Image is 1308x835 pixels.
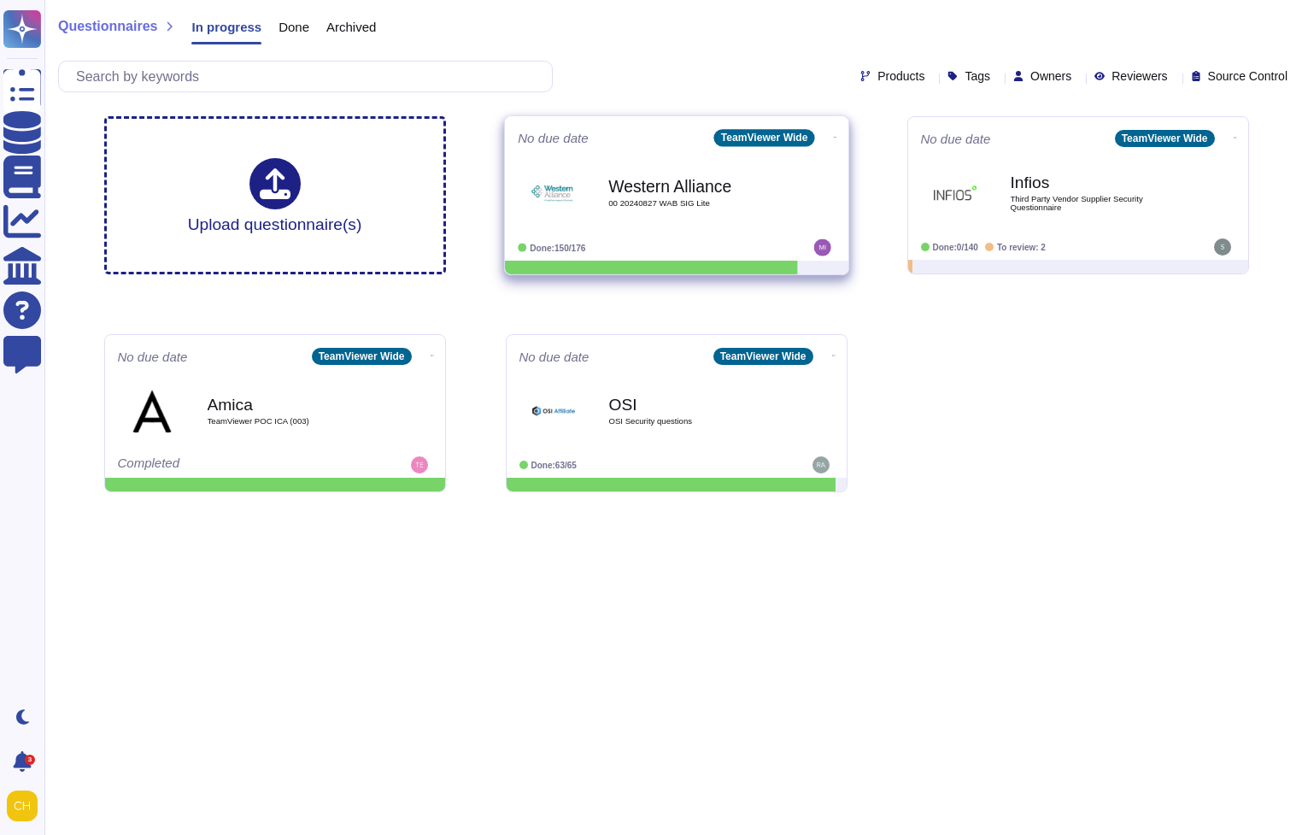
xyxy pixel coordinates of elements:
[67,62,552,91] input: Search by keywords
[1030,70,1071,82] span: Owners
[965,70,990,82] span: Tags
[531,171,574,215] img: Logo
[531,461,577,470] span: Done: 63/65
[997,243,1046,252] span: To review: 2
[530,243,585,252] span: Done: 150/176
[131,390,173,432] img: Logo
[208,397,378,413] b: Amica
[532,390,575,432] img: Logo
[519,350,589,363] span: No due date
[208,417,378,426] span: TeamViewer POC ICA (003)
[877,70,924,82] span: Products
[812,456,830,473] img: user
[191,21,261,33] span: In progress
[118,456,327,473] div: Completed
[279,21,309,33] span: Done
[1011,195,1182,211] span: Third Party Vendor Supplier Security Questionnaire
[312,348,412,365] div: TeamViewer Wide
[1115,130,1215,147] div: TeamViewer Wide
[609,397,780,413] b: OSI
[518,132,589,144] span: No due date
[933,243,978,252] span: Done: 0/140
[1208,70,1287,82] span: Source Control
[1011,174,1182,191] b: Infios
[25,755,35,765] div: 3
[713,129,814,146] div: TeamViewer Wide
[326,21,376,33] span: Archived
[609,417,780,426] span: OSI Security questions
[1112,70,1167,82] span: Reviewers
[411,456,428,473] img: user
[58,20,157,33] span: Questionnaires
[3,787,50,825] button: user
[713,348,813,365] div: TeamViewer Wide
[813,239,830,256] img: user
[921,132,991,145] span: No due date
[118,350,188,363] span: No due date
[934,172,977,215] img: Logo
[188,158,362,232] div: Upload questionnaire(s)
[7,791,38,821] img: user
[1214,238,1231,256] img: user
[608,178,781,194] b: Western Alliance
[608,199,781,208] span: 00 20240827 WAB SIG Lite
